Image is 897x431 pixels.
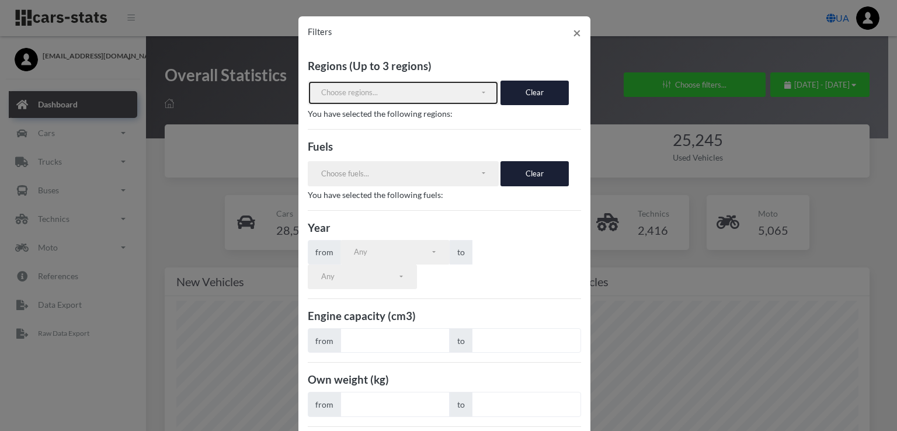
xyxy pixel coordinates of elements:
[308,310,416,322] b: Engine capacity (cm3)
[450,328,472,353] span: to
[308,221,331,234] b: Year
[308,81,499,105] button: Choose regions...
[308,240,341,265] span: from
[564,16,590,49] button: Close
[354,246,430,258] div: Any
[308,265,417,289] button: Any
[573,24,581,41] span: ×
[308,328,341,353] span: from
[308,373,389,386] b: Own weight (kg)
[308,190,443,200] span: You have selected the following fuels:
[500,161,569,186] button: Clear
[308,161,499,186] button: Choose fuels...
[308,27,332,37] span: Filters
[321,271,398,283] div: Any
[500,81,569,105] button: Clear
[450,240,472,265] span: to
[308,392,341,416] span: from
[321,87,480,99] div: Choose regions...
[450,392,472,416] span: to
[308,140,333,153] b: Fuels
[308,109,453,119] span: You have selected the following regions:
[308,60,432,72] b: Regions (Up to 3 regions)
[340,240,450,265] button: Any
[321,168,480,180] div: Choose fuels...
